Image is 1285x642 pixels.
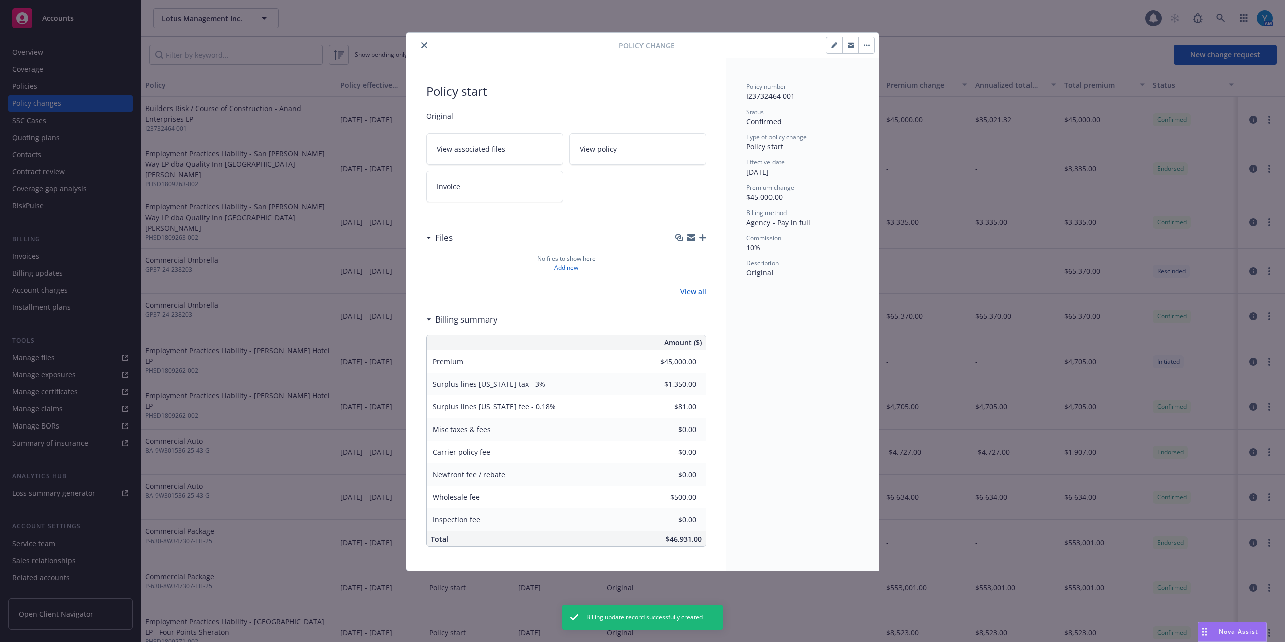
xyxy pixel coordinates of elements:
[664,337,702,348] span: Amount ($)
[746,91,795,101] span: I23732464 001
[537,254,596,263] span: No files to show here
[569,133,706,165] a: View policy
[426,111,706,121] span: Original
[637,399,702,414] input: 0.00
[746,183,794,192] span: Premium change
[433,424,491,434] span: Misc taxes & fees
[746,142,783,151] span: Policy start
[746,192,783,202] span: $45,000.00
[680,286,706,297] a: View all
[637,444,702,459] input: 0.00
[433,470,505,479] span: Newfront fee / rebate
[435,231,453,244] h3: Files
[746,259,779,267] span: Description
[433,357,463,366] span: Premium
[746,167,769,177] span: [DATE]
[746,108,764,116] span: Status
[426,171,563,202] a: Invoice
[433,492,480,502] span: Wholesale fee
[637,467,702,482] input: 0.00
[746,133,807,141] span: Type of policy change
[746,218,810,227] span: Agency - Pay in full
[433,515,480,524] span: Inspection fee
[433,447,490,457] span: Carrier policy fee
[637,489,702,504] input: 0.00
[637,421,702,437] input: 0.00
[554,263,578,272] a: Add new
[431,534,448,544] span: Total
[746,82,786,91] span: Policy number
[1219,627,1258,636] span: Nova Assist
[746,158,785,166] span: Effective date
[637,354,702,369] input: 0.00
[426,82,706,100] span: Policy start
[426,313,498,326] div: Billing summary
[586,613,703,622] span: Billing update record successfully created
[637,512,702,527] input: 0.00
[433,402,556,411] span: Surplus lines [US_STATE] fee - 0.18%
[437,181,460,192] span: Invoice
[426,231,453,244] div: Files
[666,534,702,544] span: $46,931.00
[637,376,702,391] input: 0.00
[1198,622,1211,641] div: Drag to move
[580,144,617,154] span: View policy
[1198,622,1267,642] button: Nova Assist
[433,379,545,389] span: Surplus lines [US_STATE] tax - 3%
[746,268,774,277] span: Original
[746,208,787,217] span: Billing method
[746,234,781,242] span: Commission
[746,117,782,126] span: Confirmed
[426,133,563,165] a: View associated files
[418,39,430,51] button: close
[619,40,675,51] span: Policy Change
[437,144,505,154] span: View associated files
[435,313,498,326] h3: Billing summary
[746,243,760,252] span: 10%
